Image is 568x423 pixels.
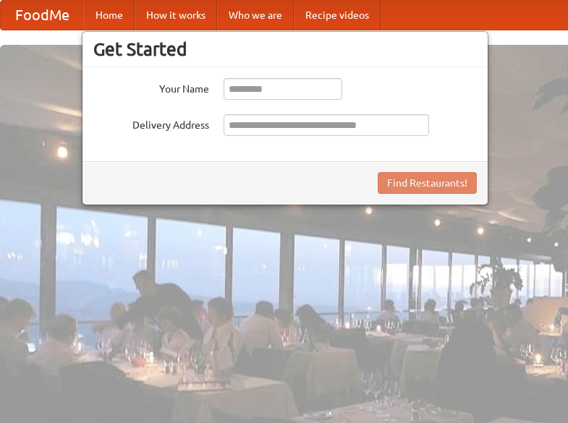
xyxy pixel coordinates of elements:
[93,78,209,96] label: Your Name
[217,1,294,30] a: Who we are
[294,1,381,30] a: Recipe videos
[93,38,477,60] h3: Get Started
[93,114,209,132] label: Delivery Address
[1,1,84,30] a: FoodMe
[135,1,217,30] a: How it works
[378,172,477,194] button: Find Restaurants!
[84,1,135,30] a: Home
